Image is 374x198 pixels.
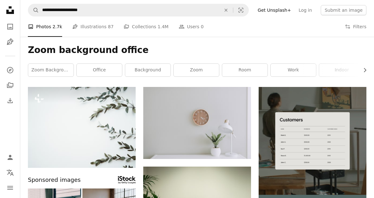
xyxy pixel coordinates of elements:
button: Clear [219,4,233,16]
a: white desk lamp beside green plant [143,120,251,126]
a: Collections [4,79,16,92]
span: 1.4M [158,23,168,30]
a: Illustrations [4,36,16,48]
a: Get Unsplash+ [254,5,295,15]
img: a white background with a bunch of green leaves [28,87,136,168]
form: Find visuals sitewide [28,4,249,16]
span: Sponsored images [28,175,81,185]
a: work [271,64,316,76]
a: office [77,64,122,76]
a: Photos [4,20,16,33]
span: 0 [201,23,203,30]
button: scroll list to the right [359,64,366,76]
button: Visual search [233,4,248,16]
a: Illustrations 87 [72,16,113,37]
a: Download History [4,94,16,107]
button: Submit an image [321,5,366,15]
img: white desk lamp beside green plant [143,87,251,159]
a: Log in [295,5,316,15]
a: a white background with a bunch of green leaves [28,124,136,130]
a: Log in / Sign up [4,151,16,164]
img: file-1747939376688-baf9a4a454ffimage [259,87,366,195]
a: zoom [174,64,219,76]
button: Language [4,166,16,179]
a: Explore [4,64,16,76]
a: room [222,64,268,76]
a: Users 0 [179,16,204,37]
a: indoor [319,64,364,76]
a: zoom background [28,64,74,76]
a: background [125,64,171,76]
span: 87 [108,23,114,30]
button: Filters [345,16,366,37]
a: Collections 1.4M [124,16,168,37]
h1: Zoom background office [28,44,366,56]
button: Menu [4,181,16,194]
button: Search Unsplash [28,4,39,16]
